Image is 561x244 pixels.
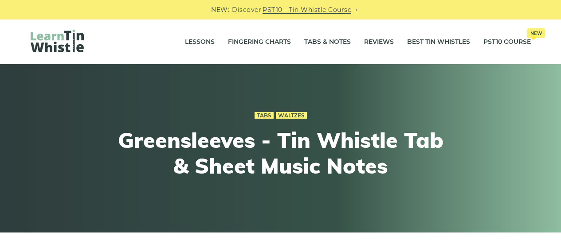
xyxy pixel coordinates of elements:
a: Best Tin Whistles [407,31,470,53]
a: Tabs & Notes [304,31,351,53]
a: Fingering Charts [228,31,291,53]
a: Tabs [255,112,274,119]
a: Waltzes [276,112,307,119]
img: LearnTinWhistle.com [31,30,84,52]
a: Lessons [185,31,215,53]
span: New [527,28,545,38]
a: Reviews [364,31,394,53]
h1: Greensleeves - Tin Whistle Tab & Sheet Music Notes [118,128,444,178]
a: PST10 CourseNew [483,31,531,53]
